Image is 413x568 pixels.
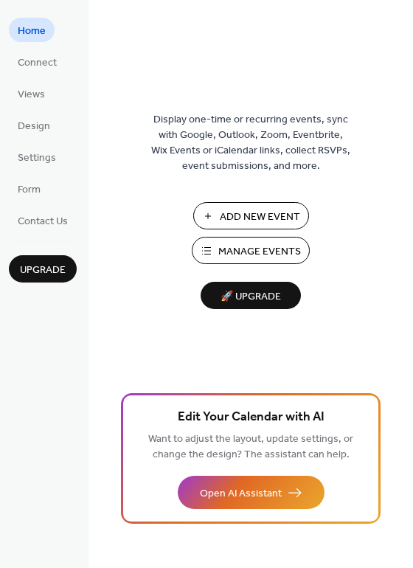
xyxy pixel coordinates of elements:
[18,150,56,166] span: Settings
[9,145,65,169] a: Settings
[18,55,57,71] span: Connect
[200,486,282,502] span: Open AI Assistant
[9,255,77,283] button: Upgrade
[151,112,350,174] span: Display one-time or recurring events, sync with Google, Outlook, Zoom, Eventbrite, Wix Events or ...
[18,24,46,39] span: Home
[178,476,324,509] button: Open AI Assistant
[18,87,45,103] span: Views
[9,49,66,74] a: Connect
[218,244,301,260] span: Manage Events
[9,113,59,137] a: Design
[193,202,309,229] button: Add New Event
[9,208,77,232] a: Contact Us
[20,263,66,278] span: Upgrade
[9,176,49,201] a: Form
[209,287,292,307] span: 🚀 Upgrade
[201,282,301,309] button: 🚀 Upgrade
[18,119,50,134] span: Design
[18,182,41,198] span: Form
[178,407,324,428] span: Edit Your Calendar with AI
[220,209,300,225] span: Add New Event
[9,18,55,42] a: Home
[148,429,353,465] span: Want to adjust the layout, update settings, or change the design? The assistant can help.
[192,237,310,264] button: Manage Events
[18,214,68,229] span: Contact Us
[9,81,54,105] a: Views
